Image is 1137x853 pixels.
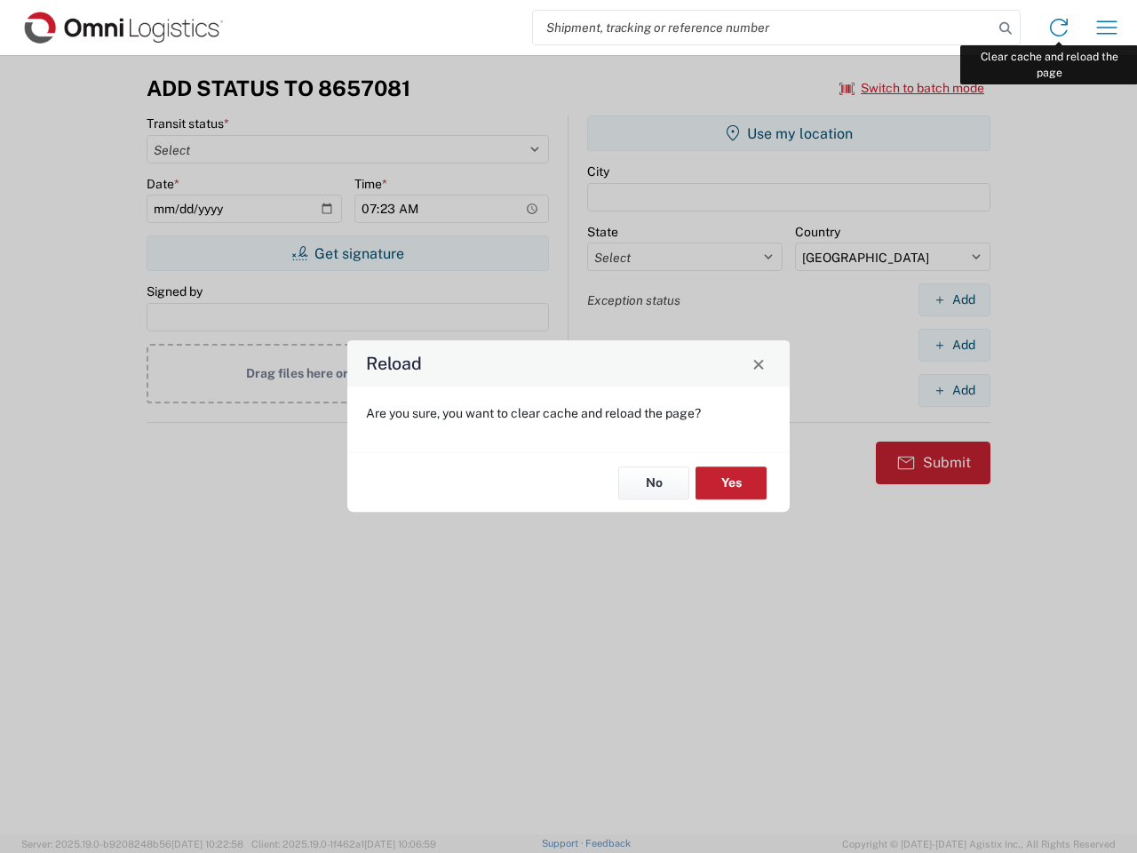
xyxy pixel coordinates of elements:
p: Are you sure, you want to clear cache and reload the page? [366,405,771,421]
h4: Reload [366,351,422,377]
input: Shipment, tracking or reference number [533,11,993,44]
button: Yes [696,466,767,499]
button: Close [746,351,771,376]
button: No [618,466,689,499]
